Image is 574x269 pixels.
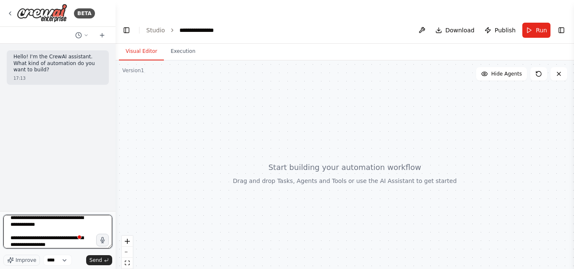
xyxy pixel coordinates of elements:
textarea: To enrich screen reader interactions, please activate Accessibility in Grammarly extension settings [3,215,112,248]
nav: breadcrumb [146,26,221,34]
button: Switch to previous chat [72,30,92,40]
button: Execution [164,43,202,60]
div: BETA [74,8,95,18]
span: Publish [495,26,516,34]
p: Hello! I'm the CrewAI assistant. What kind of automation do you want to build? [13,54,102,73]
button: fit view [122,258,133,269]
button: Improve [3,255,40,266]
button: Run [522,23,550,38]
img: Logo [17,4,67,23]
button: Start a new chat [95,30,109,40]
button: Click to speak your automation idea [96,234,109,246]
button: Visual Editor [119,43,164,60]
button: zoom in [122,236,133,247]
span: Send [90,257,102,264]
button: Publish [481,23,519,38]
button: Download [432,23,478,38]
button: zoom out [122,247,133,258]
button: Send [86,255,112,265]
div: 17:13 [13,75,102,81]
span: Hide Agents [491,71,522,77]
span: Download [445,26,475,34]
div: Version 1 [122,67,144,74]
button: Hide Agents [476,67,527,81]
button: Show right sidebar [556,24,567,36]
a: Studio [146,27,165,34]
span: Improve [16,257,36,264]
span: Run [536,26,547,34]
button: Hide left sidebar [121,24,132,36]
